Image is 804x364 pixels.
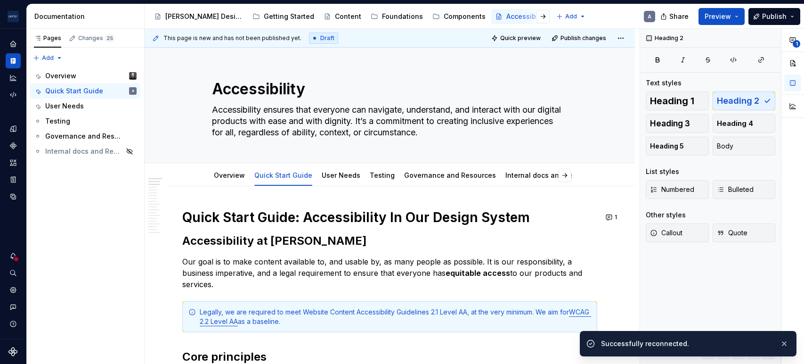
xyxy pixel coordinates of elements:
a: Foundations [367,9,427,24]
textarea: Accessibility ensures that everyone can navigate, understand, and interact with our digital produ... [210,102,566,140]
div: Quick Start Guide [45,86,103,96]
div: User Needs [45,101,84,111]
div: Components [444,12,486,21]
span: Publish [762,12,787,21]
a: Components [6,138,21,153]
button: Numbered [646,180,709,199]
div: Overview [45,71,76,81]
button: Heading 5 [646,137,709,156]
span: Heading 4 [717,119,753,128]
div: Text styles [646,78,682,88]
strong: equitable access [446,268,510,278]
button: Heading 1 [646,91,709,110]
a: [PERSON_NAME] Design [150,9,247,24]
div: Successfully reconnected. [601,339,772,348]
img: f0306bc8-3074-41fb-b11c-7d2e8671d5eb.png [8,11,19,22]
a: Quick Start GuideA [30,83,140,99]
div: Documentation [34,12,140,21]
div: Page tree [150,7,552,26]
textarea: Accessibility [210,78,566,100]
a: User Needs [322,171,360,179]
button: Preview [698,8,745,25]
a: Overview [214,171,245,179]
button: Callout [646,223,709,242]
a: Settings [6,282,21,298]
div: A [132,86,134,96]
a: User Needs [30,99,140,114]
a: Code automation [6,87,21,102]
button: Add [30,51,65,65]
a: Accessibility [491,9,552,24]
a: Testing [30,114,140,129]
a: Getting Started [249,9,318,24]
span: 25 [105,34,114,42]
a: Quick Start Guide [254,171,312,179]
div: Internal docs and Resources [502,165,604,185]
button: Heading 4 [713,114,776,133]
div: List styles [646,167,679,176]
a: Analytics [6,70,21,85]
span: Quote [717,228,747,238]
h2: Accessibility at [PERSON_NAME] [182,233,597,248]
a: Governance and Resources [404,171,496,179]
a: Documentation [6,53,21,68]
span: Share [669,12,689,21]
button: Add [553,10,589,23]
span: This page is new and has not been published yet. [163,34,301,42]
a: Storybook stories [6,172,21,187]
div: Getting Started [264,12,314,21]
button: Notifications [6,248,21,264]
a: Data sources [6,189,21,204]
div: A [648,13,651,20]
div: Page tree [30,68,140,159]
span: Callout [650,228,682,238]
button: Quote [713,223,776,242]
div: User Needs [318,165,364,185]
button: 1 [603,211,621,224]
span: Publish changes [560,34,606,42]
div: Pages [34,34,61,42]
button: Contact support [6,299,21,314]
div: Internal docs and Resources [45,147,123,156]
div: Testing [45,116,70,126]
a: Internal docs and Resources [30,144,140,159]
div: Quick Start Guide [251,165,316,185]
p: Our goal is to make content available to, and usable by, as many people as possible. It is our re... [182,256,597,290]
button: Body [713,137,776,156]
a: Testing [370,171,395,179]
span: Quick preview [500,34,541,42]
span: Heading 3 [650,119,690,128]
button: Quick preview [488,32,545,45]
a: Design tokens [6,121,21,136]
span: 1 [793,40,800,48]
button: Publish [748,8,800,25]
button: Bulleted [713,180,776,199]
div: Foundations [382,12,423,21]
span: Add [42,54,54,62]
span: Preview [705,12,731,21]
a: Home [6,36,21,51]
button: Search ⌘K [6,265,21,281]
svg: Supernova Logo [8,347,18,356]
div: Legally, we are required to meet Website Content Accessibility Guidelines 2.1 Level AA, at the ve... [200,307,591,326]
a: Components [429,9,489,24]
div: Testing [366,165,398,185]
span: Numbered [650,185,694,194]
div: Accessibility [506,12,548,21]
div: Governance and Resources [45,132,123,141]
span: Body [717,141,733,151]
button: Publish changes [549,32,610,45]
div: [PERSON_NAME] Design [165,12,243,21]
span: Bulleted [717,185,754,194]
span: Heading 5 [650,141,684,151]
